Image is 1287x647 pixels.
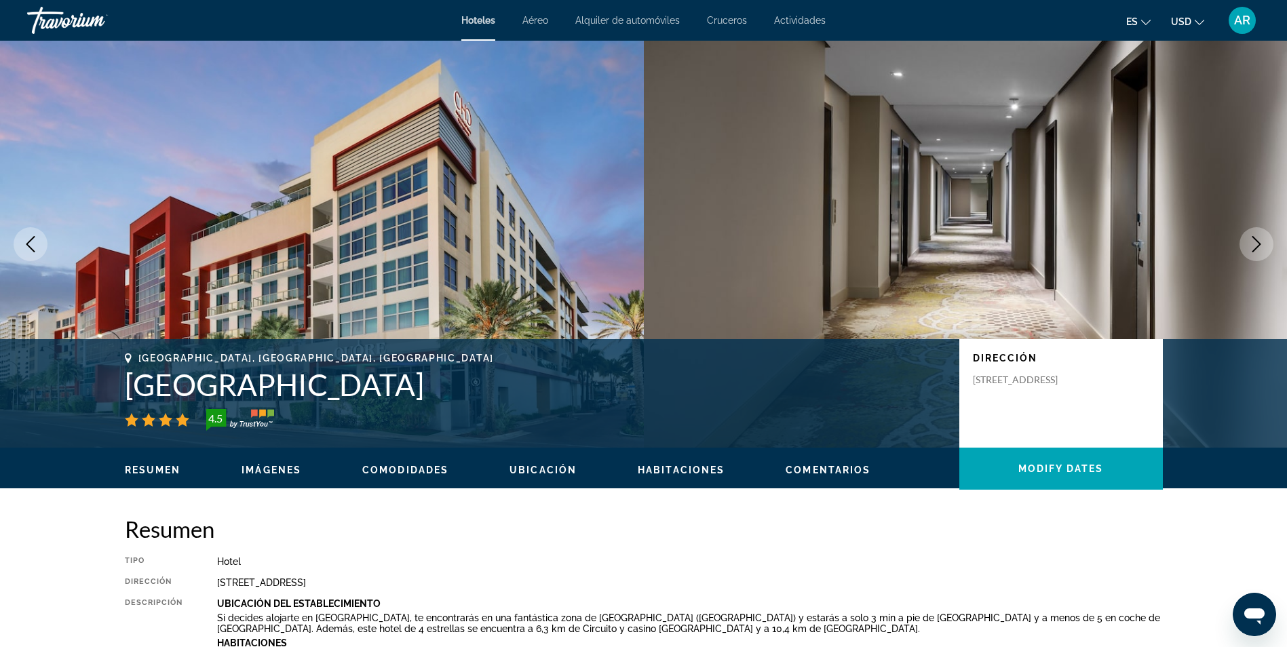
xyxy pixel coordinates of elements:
span: AR [1234,14,1250,27]
a: Aéreo [522,15,548,26]
a: Alquiler de automóviles [575,15,680,26]
button: Change currency [1171,12,1204,31]
button: Ubicación [510,464,577,476]
a: Actividades [774,15,826,26]
p: Dirección [973,353,1149,364]
h2: Resumen [125,515,1163,543]
div: 4.5 [202,410,229,427]
div: [STREET_ADDRESS] [217,577,1163,588]
iframe: Button to launch messaging window [1233,593,1276,636]
div: Hotel [217,556,1163,567]
button: Comodidades [362,464,448,476]
a: Hoteles [461,15,495,26]
button: Change language [1126,12,1151,31]
button: Resumen [125,464,181,476]
span: Modify Dates [1018,463,1103,474]
span: USD [1171,16,1191,27]
span: Comodidades [362,465,448,475]
button: Modify Dates [959,448,1163,490]
img: TrustYou guest rating badge [206,409,274,431]
button: Next image [1240,227,1273,261]
span: Ubicación [510,465,577,475]
div: Tipo [125,556,183,567]
button: Comentarios [786,464,870,476]
a: Travorium [27,3,163,38]
div: Dirección [125,577,183,588]
span: es [1126,16,1138,27]
b: Ubicación Del Establecimiento [217,598,381,609]
button: Habitaciones [638,464,725,476]
span: Habitaciones [638,465,725,475]
a: Cruceros [707,15,747,26]
span: Comentarios [786,465,870,475]
p: [STREET_ADDRESS] [973,374,1081,386]
button: User Menu [1225,6,1260,35]
p: Si decides alojarte en [GEOGRAPHIC_DATA], te encontrarás en una fantástica zona de [GEOGRAPHIC_DA... [217,612,1163,634]
span: Imágenes [242,465,301,475]
button: Previous image [14,227,47,261]
button: Imágenes [242,464,301,476]
span: [GEOGRAPHIC_DATA], [GEOGRAPHIC_DATA], [GEOGRAPHIC_DATA] [138,353,494,364]
span: Resumen [125,465,181,475]
h1: [GEOGRAPHIC_DATA] [125,367,946,402]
